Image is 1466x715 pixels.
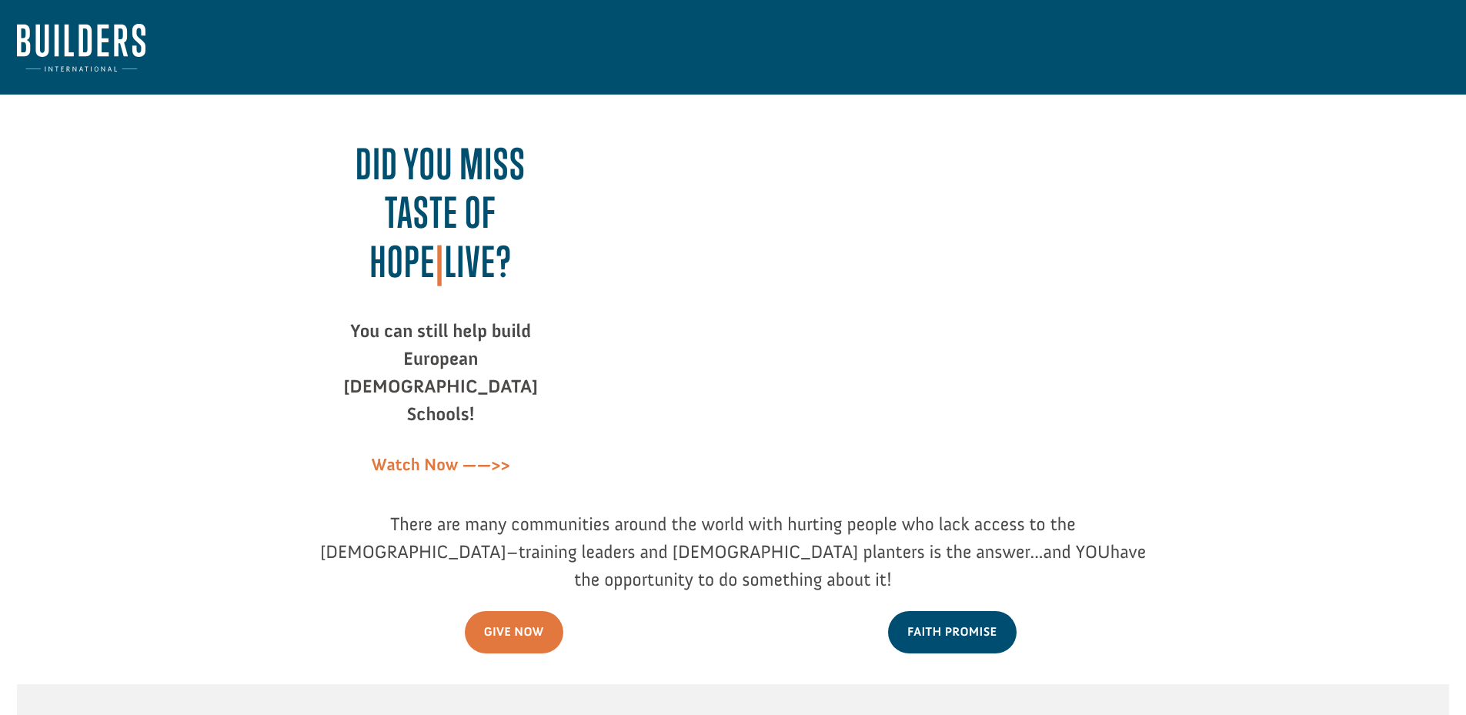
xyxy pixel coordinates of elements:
img: Builders International [17,24,145,72]
img: US.png [28,62,38,72]
span: – [506,541,519,563]
button: Donate [218,31,286,58]
span: There are many communities around the world with hurting people who lack access to the [DEMOGRAPH... [320,513,1076,563]
span: have the opportunity to do something about it! [574,541,1146,591]
strong: You can still help build European [DEMOGRAPHIC_DATA] Schools! [343,320,538,426]
span: , [GEOGRAPHIC_DATA] [42,62,135,72]
span: ..and YOU [1034,541,1110,563]
span: . [1030,541,1035,563]
strong: Project Shovel Ready [36,47,127,58]
a: Faith Promise [888,611,1016,653]
span: training leaders and [DEMOGRAPHIC_DATA] planters is the answer [519,541,1030,563]
div: [PERSON_NAME] donated $100 [28,15,212,46]
span: | [436,238,445,287]
strong: Watch Now ——>> [372,454,510,475]
a: Give Now [465,611,563,653]
img: emoji grinningFace [28,32,40,45]
iframe: Taste of Hope EU Bible Schools Full Presentation [609,141,1148,444]
span: Did you miss Taste of Hope LIVE? [356,140,526,287]
div: to [28,48,212,58]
